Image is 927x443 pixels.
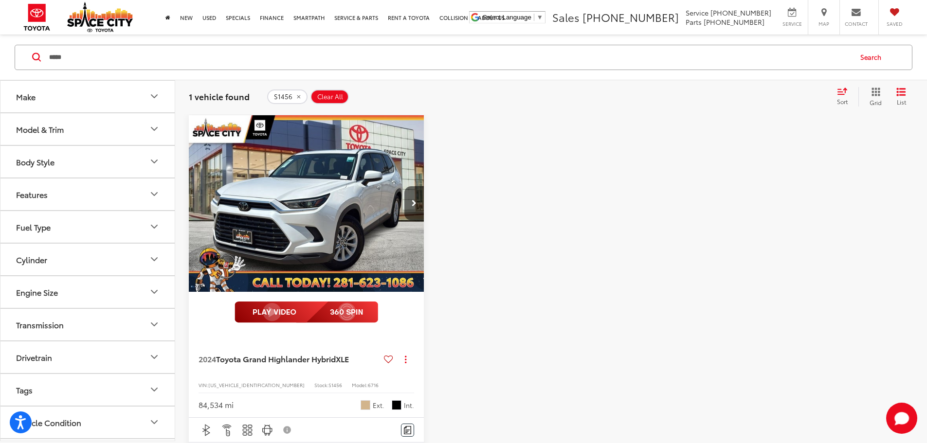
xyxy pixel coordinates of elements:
[221,424,233,436] img: Remote Start
[199,381,208,389] span: VIN:
[401,424,414,437] button: Comments
[858,87,889,106] button: Grid View
[870,98,882,106] span: Grid
[851,45,895,69] button: Search
[781,20,803,27] span: Service
[397,351,414,368] button: Actions
[199,353,216,364] span: 2024
[267,89,308,104] button: remove S1456
[148,156,160,167] div: Body Style
[148,286,160,298] div: Engine Size
[537,14,543,21] span: ▼
[886,403,917,434] svg: Start Chat
[148,416,160,428] div: Vehicle Condition
[274,92,292,100] span: S1456
[67,2,133,32] img: Space City Toyota
[235,301,378,323] img: full motion video
[710,8,771,18] span: [PHONE_NUMBER]
[148,253,160,265] div: Cylinder
[16,319,64,329] div: Transmission
[310,89,349,104] button: Clear All
[0,243,176,275] button: CylinderCylinder
[0,80,176,112] button: MakeMake
[0,308,176,340] button: TransmissionTransmission
[884,20,905,27] span: Saved
[552,9,580,25] span: Sales
[16,254,47,264] div: Cylinder
[200,424,213,436] img: Bluetooth®
[48,45,851,69] input: Search by Make, Model, or Keyword
[837,97,848,106] span: Sort
[704,17,764,27] span: [PHONE_NUMBER]
[261,424,273,436] img: Android Auto
[16,124,64,133] div: Model & Trim
[845,20,868,27] span: Contact
[0,276,176,307] button: Engine SizeEngine Size
[0,373,176,405] button: TagsTags
[0,406,176,438] button: Vehicle ConditionVehicle Condition
[148,384,160,395] div: Tags
[188,115,425,292] div: 2024 Toyota Grand Highlander Hybrid XLE 0
[483,14,531,21] span: Select Language
[189,90,250,102] span: 1 vehicle found
[886,403,917,434] button: Toggle Chat Window
[405,355,406,363] span: dropdown dots
[813,20,835,27] span: Map
[148,123,160,135] div: Model & Trim
[16,287,58,296] div: Engine Size
[483,14,543,21] a: Select Language​
[0,211,176,242] button: Fuel TypeFuel Type
[148,319,160,330] div: Transmission
[188,115,425,292] a: 2024 Toyota Grand Highlander Hybrid XLE2024 Toyota Grand Highlander Hybrid XLE2024 Toyota Grand H...
[404,186,424,220] button: Next image
[188,115,425,293] img: 2024 Toyota Grand Highlander Hybrid XLE
[889,87,913,106] button: List View
[16,352,52,361] div: Drivetrain
[0,113,176,144] button: Model & TrimModel & Trim
[16,157,55,166] div: Body Style
[279,420,296,440] button: View Disclaimer
[317,92,343,100] span: Clear All
[686,17,702,27] span: Parts
[216,353,336,364] span: Toyota Grand Highlander Hybrid
[336,353,349,364] span: XLE
[361,400,370,410] span: Pearl
[0,145,176,177] button: Body StyleBody Style
[896,97,906,106] span: List
[686,8,709,18] span: Service
[404,401,414,410] span: Int.
[373,401,384,410] span: Ext.
[199,399,234,410] div: 84,534 mi
[241,424,254,436] img: 3rd Row Seating
[314,381,328,389] span: Stock:
[16,222,51,231] div: Fuel Type
[16,417,81,426] div: Vehicle Condition
[199,354,380,364] a: 2024Toyota Grand Highlander HybridXLE
[582,9,679,25] span: [PHONE_NUMBER]
[208,381,305,389] span: [US_VEHICLE_IDENTIFICATION_NUMBER]
[148,221,160,232] div: Fuel Type
[148,351,160,363] div: Drivetrain
[404,426,412,434] img: Comments
[0,341,176,372] button: DrivetrainDrivetrain
[352,381,368,389] span: Model:
[368,381,379,389] span: 6716
[16,189,48,198] div: Features
[16,385,33,394] div: Tags
[392,400,401,410] span: Black
[328,381,342,389] span: S1456
[148,90,160,102] div: Make
[148,188,160,200] div: Features
[16,91,36,101] div: Make
[0,178,176,210] button: FeaturesFeatures
[832,87,858,106] button: Select sort value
